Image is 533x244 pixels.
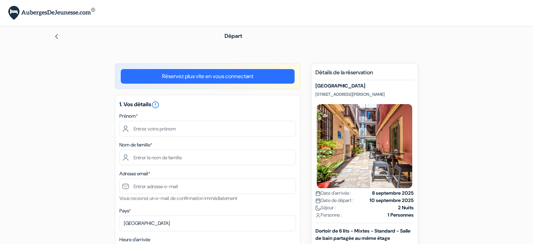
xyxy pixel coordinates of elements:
input: Entrer le nom de famille [119,150,296,165]
label: Adresse email [119,170,150,177]
h5: 1. Vos détails [119,101,296,109]
input: Entrez votre prénom [119,121,296,136]
label: Nom de famille [119,141,152,149]
span: Date de départ : [315,197,354,204]
strong: 2 Nuits [398,204,414,211]
img: user_icon.svg [315,213,321,218]
small: Vous recevrez un e-mail de confirmation immédiatement [119,195,237,201]
span: Personne : [315,211,342,219]
img: moon.svg [315,205,321,211]
label: Pays [119,207,131,214]
strong: 10 septembre 2025 [370,197,414,204]
strong: 1 Personnes [388,211,414,219]
label: Heure d'arrivée [119,236,150,243]
img: AubergesDeJeunesse.com [8,6,95,20]
h5: [GEOGRAPHIC_DATA] [315,83,414,89]
a: Réservez plus vite en vous connectant [121,69,295,84]
b: Dortoir de 6 lits - Mixtes - Standard - Salle de bain partagée au même étage [315,228,411,241]
strong: 8 septembre 2025 [372,190,414,197]
span: Départ [225,32,242,40]
label: Prénom [119,112,138,120]
img: calendar.svg [315,198,321,203]
img: left_arrow.svg [54,34,59,39]
h5: Détails de la réservation [315,69,414,80]
input: Entrer adresse e-mail [119,178,296,194]
span: Séjour : [315,204,336,211]
span: Date d'arrivée : [315,190,351,197]
p: [STREET_ADDRESS][PERSON_NAME] [315,92,414,97]
a: error_outline [151,101,160,108]
i: error_outline [151,101,160,109]
img: calendar.svg [315,191,321,196]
